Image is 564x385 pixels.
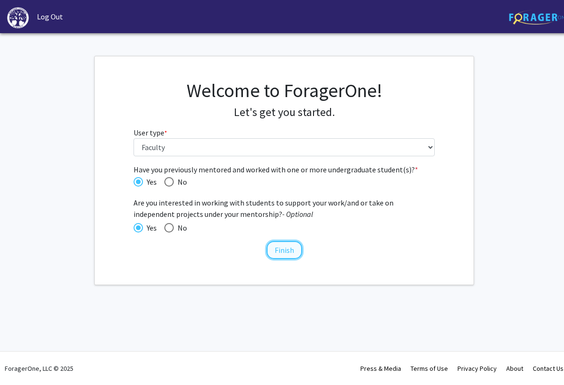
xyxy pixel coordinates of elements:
a: Terms of Use [411,364,448,373]
span: No [174,222,187,233]
iframe: Chat [7,342,40,378]
span: Yes [143,222,157,233]
div: ForagerOne, LLC © 2025 [5,352,73,385]
a: Contact Us [533,364,564,373]
h1: Welcome to ForagerOne! [134,79,435,102]
a: About [506,364,523,373]
h4: Let's get you started. [134,106,435,119]
mat-radio-group: Have you previously mentored and worked with one or more undergraduate student(s)? [134,175,435,188]
span: Are you interested in working with students to support your work/and or take on independent proje... [134,197,435,220]
span: Have you previously mentored and worked with one or more undergraduate student(s)? [134,164,435,175]
button: Finish [267,241,302,259]
label: User type [134,127,167,138]
a: Privacy Policy [457,364,497,373]
a: Press & Media [360,364,401,373]
span: No [174,176,187,188]
span: Yes [143,176,157,188]
i: - Optional [282,209,313,219]
img: High Point University Logo [7,7,29,28]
